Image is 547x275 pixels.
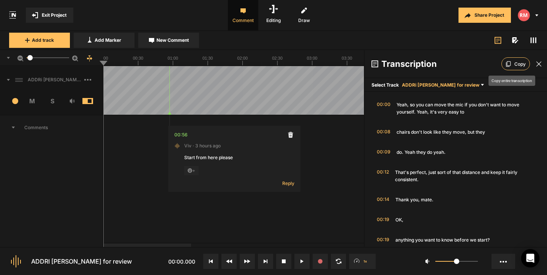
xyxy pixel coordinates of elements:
[489,76,535,86] div: Copy entire transcription
[307,56,318,60] text: 03:00
[458,8,511,23] button: Share Project
[365,78,547,92] header: Select Track
[157,37,189,44] span: New Comment
[42,96,62,106] span: S
[377,169,389,175] a: 00:12
[514,59,526,69] span: Copy
[25,76,84,83] span: ADDRi [PERSON_NAME] for review
[138,33,199,48] button: New Comment
[397,128,485,136] div: chairs don't look like they move, but they
[184,166,199,175] span: +
[518,9,530,21] img: letters
[395,236,490,243] div: anything you want to know before we start?
[372,59,437,69] div: Transcription
[31,257,132,266] div: ADDRI [PERSON_NAME] for review
[184,154,285,161] div: Start from here please
[237,56,248,60] text: 02:00
[349,254,376,269] button: 1x
[9,33,70,48] button: Add track
[377,236,389,243] a: 00:19
[168,258,195,265] span: 00:00.000
[377,149,390,155] a: 00:09
[397,149,446,156] div: do. Yeah they do yeah.
[202,56,213,60] text: 01:30
[342,56,353,60] text: 03:30
[26,8,73,23] button: Exit Project
[133,56,144,60] text: 00:30
[22,96,43,106] span: M
[168,56,178,60] text: 01:00
[402,82,479,88] span: ADDRi [PERSON_NAME] for review
[42,12,66,19] span: Exit Project
[272,56,283,60] text: 02:30
[395,216,403,223] div: OK,
[32,37,54,44] span: Add track
[174,131,188,139] div: 00:56.948
[377,101,390,108] a: 00:00
[377,216,389,223] a: 00:19
[74,33,134,48] button: Add Marker
[395,169,535,183] div: That's perfect, just sort of that distance and keep it fairly consistent.
[174,143,180,149] img: default_audio_project_icon.png
[184,142,221,149] span: Viv · 3 hours ago
[397,101,535,115] div: Yeah, so you can move the mic if you don't want to move yourself. Yeah, it's very easy to
[395,196,433,203] div: Thank you, mate.
[521,249,539,267] div: Open Intercom Messenger
[282,180,294,186] span: Reply
[377,128,390,135] a: 00:08
[95,37,121,44] span: Add Marker
[377,196,389,203] a: 00:14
